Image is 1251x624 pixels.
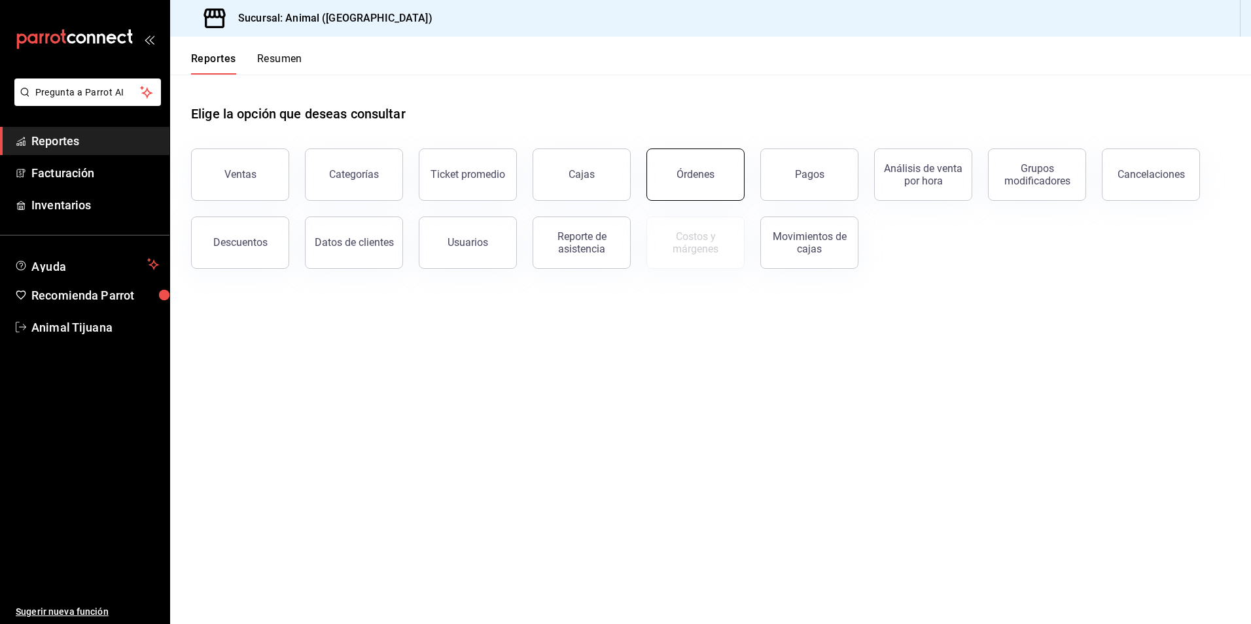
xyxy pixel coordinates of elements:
[655,230,736,255] div: Costos y márgenes
[569,168,595,181] div: Cajas
[1102,148,1200,201] button: Cancelaciones
[533,217,631,269] button: Reporte de asistencia
[31,196,159,214] span: Inventarios
[14,78,161,106] button: Pregunta a Parrot AI
[988,148,1086,201] button: Grupos modificadores
[305,148,403,201] button: Categorías
[541,230,622,255] div: Reporte de asistencia
[16,605,159,619] span: Sugerir nueva función
[257,52,302,75] button: Resumen
[329,168,379,181] div: Categorías
[144,34,154,44] button: open_drawer_menu
[31,256,142,272] span: Ayuda
[874,148,972,201] button: Análisis de venta por hora
[35,86,141,99] span: Pregunta a Parrot AI
[448,236,488,249] div: Usuarios
[31,319,159,336] span: Animal Tijuana
[769,230,850,255] div: Movimientos de cajas
[419,217,517,269] button: Usuarios
[191,104,406,124] h1: Elige la opción que deseas consultar
[213,236,268,249] div: Descuentos
[795,168,824,181] div: Pagos
[191,52,236,75] button: Reportes
[883,162,964,187] div: Análisis de venta por hora
[315,236,394,249] div: Datos de clientes
[191,217,289,269] button: Descuentos
[677,168,714,181] div: Órdenes
[760,217,858,269] button: Movimientos de cajas
[191,148,289,201] button: Ventas
[31,164,159,182] span: Facturación
[191,52,302,75] div: navigation tabs
[646,148,745,201] button: Órdenes
[305,217,403,269] button: Datos de clientes
[224,168,256,181] div: Ventas
[9,95,161,109] a: Pregunta a Parrot AI
[419,148,517,201] button: Ticket promedio
[760,148,858,201] button: Pagos
[431,168,505,181] div: Ticket promedio
[31,286,159,304] span: Recomienda Parrot
[533,148,631,201] button: Cajas
[996,162,1078,187] div: Grupos modificadores
[228,10,432,26] h3: Sucursal: Animal ([GEOGRAPHIC_DATA])
[1118,168,1185,181] div: Cancelaciones
[31,132,159,150] span: Reportes
[646,217,745,269] button: Contrata inventarios para ver este reporte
